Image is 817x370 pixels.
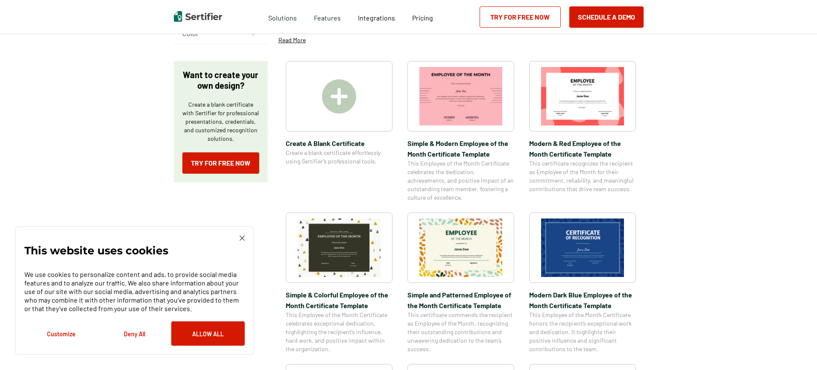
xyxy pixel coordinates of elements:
span: Solutions [268,12,297,22]
span: This certificate recognizes the recipient as Employee of the Month for their commitment, reliabil... [529,159,636,193]
a: Simple & Modern Employee of the Month Certificate TemplateSimple & Modern Employee of the Month C... [407,61,514,202]
img: Simple & Colorful Employee of the Month Certificate Template [298,219,381,277]
span: Simple & Colorful Employee of the Month Certificate Template [286,289,392,311]
button: Deny All [98,321,171,346]
span: Features [314,12,341,22]
a: Try for Free Now [480,6,561,28]
img: Simple and Patterned Employee of the Month Certificate Template [419,219,502,277]
span: Modern & Red Employee of the Month Certificate Template [529,138,636,159]
a: Try for Free Now [182,152,259,174]
span: This Employee of the Month Certificate celebrates exceptional dedication, highlighting the recipi... [286,311,392,353]
a: Integrations [358,12,395,22]
a: Pricing [412,12,433,22]
button: Schedule a Demo [569,6,644,28]
span: This certificate commends the recipient as Employee of the Month, recognizing their outstanding c... [407,311,514,353]
a: Simple & Colorful Employee of the Month Certificate TemplateSimple & Colorful Employee of the Mon... [286,213,392,353]
span: Create A Blank Certificate [286,138,392,149]
p: Read More [278,36,306,44]
span: This Employee of the Month Certificate celebrates the dedication, achievements, and positive impa... [407,159,514,202]
img: Sertifier | Digital Credentialing Platform [174,11,222,22]
p: Want to create your own design? [182,70,259,91]
img: Simple & Modern Employee of the Month Certificate Template [419,67,502,125]
button: Allow All [171,321,245,346]
p: Create a blank certificate with Sertifier for professional presentations, credentials, and custom... [182,100,259,143]
a: Modern Dark Blue Employee of the Month Certificate TemplateModern Dark Blue Employee of the Month... [529,213,636,353]
img: Modern Dark Blue Employee of the Month Certificate Template [541,219,624,277]
span: Modern Dark Blue Employee of the Month Certificate Template [529,289,636,311]
span: Pricing [412,14,433,22]
iframe: Chat Widget [774,329,817,370]
img: Create A Blank Certificate [322,79,356,114]
img: Modern & Red Employee of the Month Certificate Template [541,67,624,125]
p: This website uses cookies [24,246,168,255]
a: Simple and Patterned Employee of the Month Certificate TemplateSimple and Patterned Employee of t... [407,213,514,353]
span: Simple and Patterned Employee of the Month Certificate Template [407,289,514,311]
span: Integrations [358,14,395,22]
span: Create a blank certificate effortlessly using Sertifier’s professional tools. [286,149,392,166]
button: Customize [24,321,98,346]
a: Modern & Red Employee of the Month Certificate TemplateModern & Red Employee of the Month Certifi... [529,61,636,202]
span: This Employee of the Month Certificate honors the recipient’s exceptional work and dedication. It... [529,311,636,353]
img: Cookie Popup Close [240,236,245,241]
span: Simple & Modern Employee of the Month Certificate Template [407,138,514,159]
p: We use cookies to personalize content and ads, to provide social media features and to analyze ou... [24,270,245,313]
